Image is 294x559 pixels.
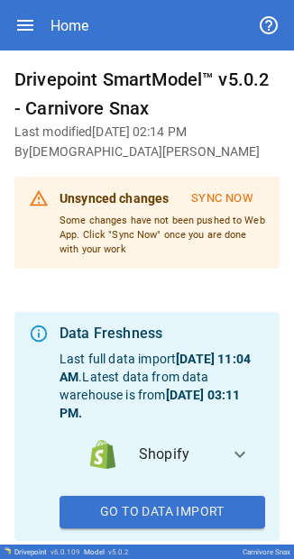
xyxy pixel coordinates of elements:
[14,65,280,123] h6: Drivepoint SmartModel™ v5.0.2 - Carnivore Snax
[14,123,280,142] h6: Last modified [DATE] 02:14 PM
[60,350,265,422] p: Last full data import . Latest data from data warehouse is from
[60,323,265,344] div: Data Freshness
[60,422,265,487] button: data_logoShopify
[14,142,280,162] h6: By [DEMOGRAPHIC_DATA][PERSON_NAME]
[4,547,11,554] img: Drivepoint
[88,440,117,469] img: data_logo
[51,548,80,556] span: v 6.0.109
[108,548,129,556] span: v 5.0.2
[60,191,169,206] b: Unsynced changes
[243,548,290,556] div: Carnivore Snax
[60,352,251,384] b: [DATE] 11:04 AM
[179,184,265,214] button: Sync Now
[229,444,251,465] span: expand_more
[51,17,88,34] div: Home
[84,548,129,556] div: Model
[139,444,215,465] span: Shopify
[60,496,265,528] button: Go To Data Import
[60,388,240,420] b: [DATE] 03:11 PM .
[14,548,80,556] div: Drivepoint
[60,214,265,256] p: Some changes have not been pushed to Web App. Click "Sync Now" once you are done with your work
